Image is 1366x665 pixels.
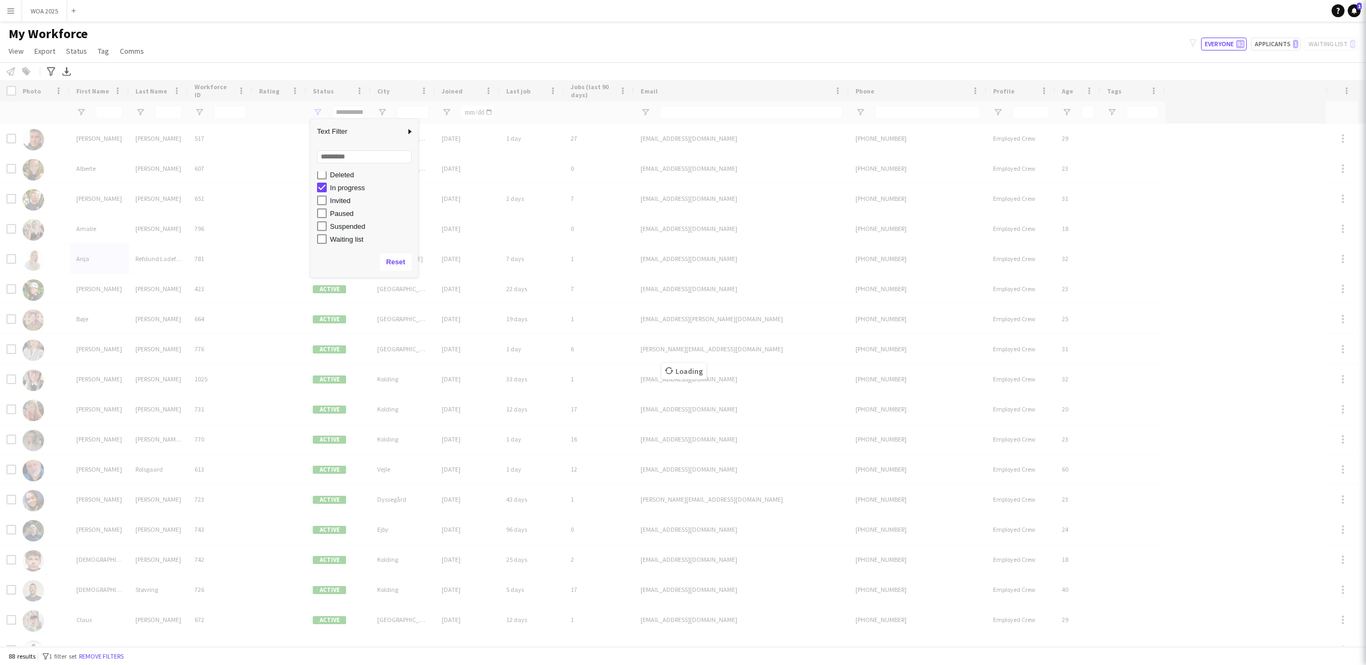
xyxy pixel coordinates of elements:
a: Status [62,44,91,58]
button: Remove filters [77,650,126,662]
span: Comms [120,46,144,56]
span: 92 [1236,40,1245,48]
a: 1 [1348,4,1361,17]
div: Filter List [311,104,418,245]
div: Suspended [330,222,415,230]
span: Tag [98,46,109,56]
a: Export [30,44,60,58]
div: In progress [330,184,415,192]
span: View [9,46,24,56]
span: Loading [662,363,706,379]
button: Reset [380,254,412,271]
div: Waiting list [330,235,415,243]
a: Tag [94,44,113,58]
button: WOA 2025 [22,1,67,21]
span: Status [66,46,87,56]
div: Invited [330,197,415,205]
span: 1 [1293,40,1298,48]
span: 1 [1357,3,1362,10]
span: 1 filter set [49,652,77,660]
a: View [4,44,28,58]
span: Export [34,46,55,56]
button: Applicants1 [1251,38,1300,50]
app-action-btn: Advanced filters [45,65,57,78]
div: Deleted [330,171,415,179]
span: Text Filter [311,122,405,141]
span: My Workforce [9,26,88,42]
a: Comms [116,44,148,58]
div: Paused [330,209,415,218]
app-action-btn: Export XLSX [60,65,73,78]
button: Everyone92 [1201,38,1247,50]
input: Search filter values [317,150,412,163]
div: Column Filter [311,119,418,277]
